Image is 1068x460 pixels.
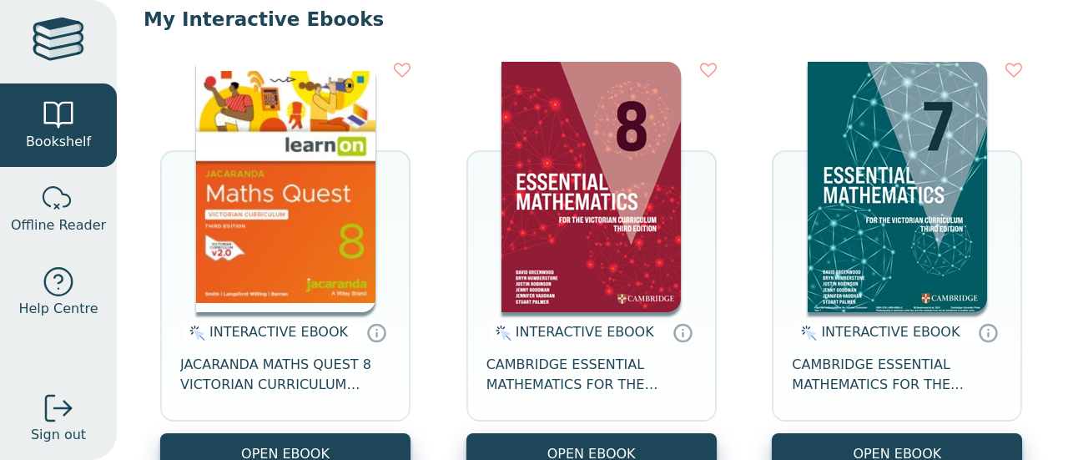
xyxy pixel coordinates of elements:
[184,323,205,343] img: interactive.svg
[180,355,390,395] span: JACARANDA MATHS QUEST 8 VICTORIAN CURRICULUM LEARNON EBOOK 3E
[18,299,98,319] span: Help Centre
[978,322,998,342] a: Interactive eBooks are accessed online via the publisher’s portal. They contain interactive resou...
[486,355,697,395] span: CAMBRIDGE ESSENTIAL MATHEMATICS FOR THE VICTORIAN CURRICULUM YEAR 8 EBOOK 3E
[31,425,86,445] span: Sign out
[796,323,817,343] img: interactive.svg
[808,62,987,312] img: 74ac9c93-f18e-48ff-8845-8bc424c3d3aa.jpg
[821,324,960,340] span: INTERACTIVE EBOOK
[144,7,1041,32] p: My Interactive Ebooks
[491,323,511,343] img: interactive.svg
[792,355,1002,395] span: CAMBRIDGE ESSENTIAL MATHEMATICS FOR THE VICTORIAN CURRICULUM YEAR 7 3E ONLINE TEACHING SUITE
[11,215,106,235] span: Offline Reader
[501,62,681,312] img: bedfc1f2-ad15-45fb-9889-51f3863b3b8f.png
[26,132,91,152] span: Bookshelf
[196,62,375,312] img: c004558a-e884-43ec-b87a-da9408141e80.jpg
[366,322,386,342] a: Interactive eBooks are accessed online via the publisher’s portal. They contain interactive resou...
[516,324,654,340] span: INTERACTIVE EBOOK
[209,324,348,340] span: INTERACTIVE EBOOK
[673,322,693,342] a: Interactive eBooks are accessed online via the publisher’s portal. They contain interactive resou...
